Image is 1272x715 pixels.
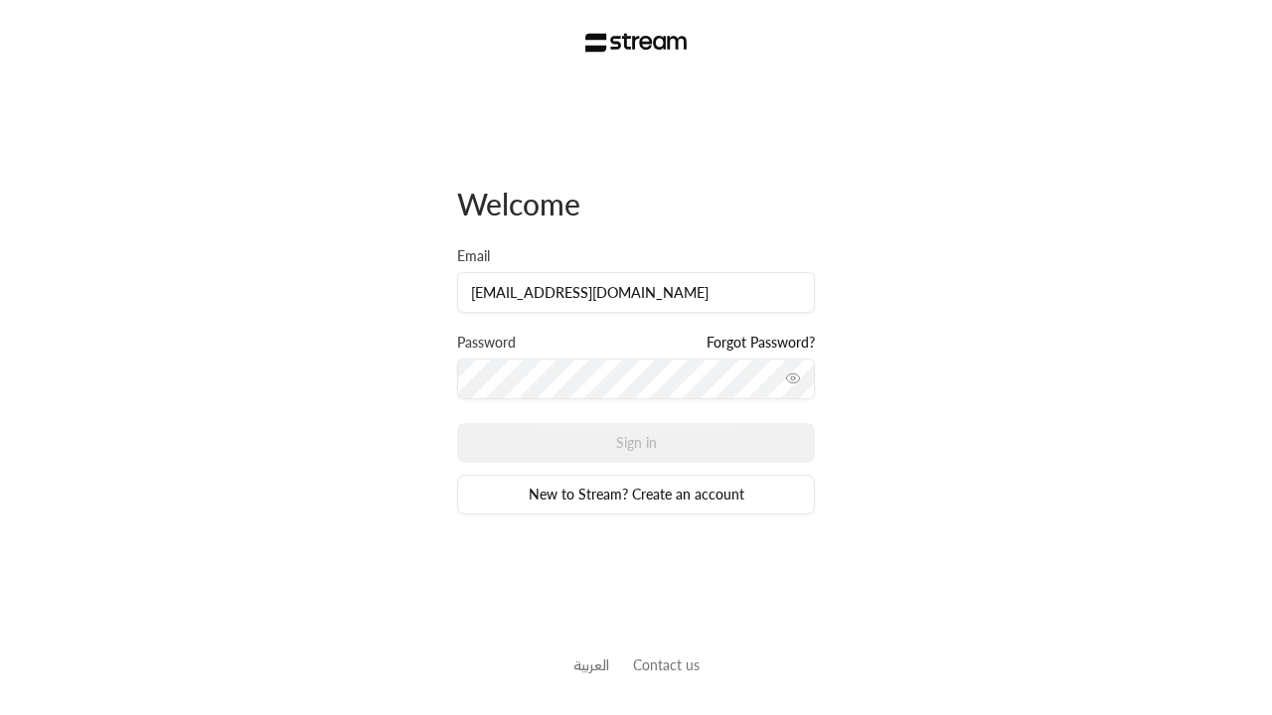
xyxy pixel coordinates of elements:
[573,646,609,683] a: العربية
[585,33,688,53] img: Stream Logo
[707,333,815,353] a: Forgot Password?
[633,656,700,673] a: Contact us
[777,362,809,394] button: toggle password visibility
[457,333,516,353] label: Password
[457,186,580,221] span: Welcome
[633,654,700,675] button: Contact us
[457,475,815,514] a: New to Stream? Create an account
[457,246,490,266] label: Email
